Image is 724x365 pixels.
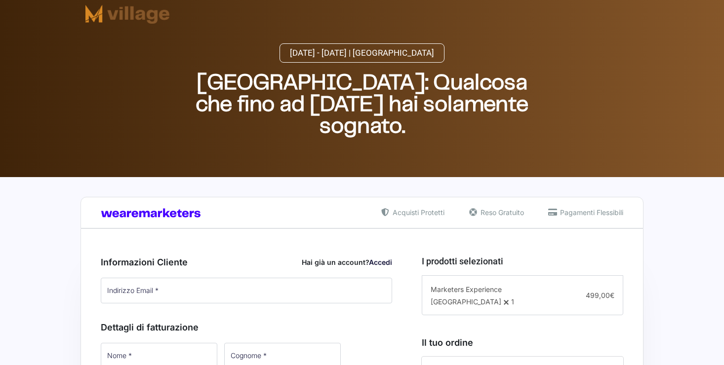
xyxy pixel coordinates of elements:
[431,285,502,306] span: Marketers Experience [GEOGRAPHIC_DATA]
[290,49,434,57] span: [DATE] - [DATE] | [GEOGRAPHIC_DATA]
[511,297,514,306] span: 1
[422,336,623,349] h3: Il tuo ordine
[422,255,623,268] h3: I prodotti selezionati
[101,321,392,334] h3: Dettagli di fatturazione
[101,278,392,303] input: Indirizzo Email *
[558,207,623,218] span: Pagamenti Flessibili
[478,207,524,218] span: Reso Gratuito
[280,43,444,63] a: [DATE] - [DATE] | [GEOGRAPHIC_DATA]
[586,291,614,299] span: 499,00
[184,73,540,138] h2: [GEOGRAPHIC_DATA]: Qualcosa che fino ad [DATE] hai solamente sognato.
[390,207,444,218] span: Acquisti Protetti
[369,258,392,266] a: Accedi
[610,291,614,299] span: €
[302,257,392,267] div: Hai già un account?
[101,255,392,269] h3: Informazioni Cliente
